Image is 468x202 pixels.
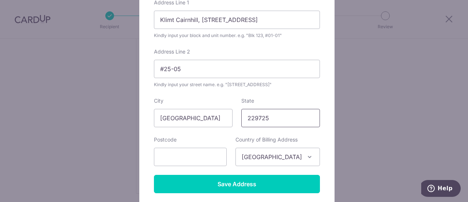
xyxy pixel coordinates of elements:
[154,81,320,88] div: Kindly input your street name. e.g. "[STREET_ADDRESS]"
[154,175,320,193] input: Save Address
[154,32,320,39] div: Kindly input your block and unit number. e.g. "Blk 123, #01-01"
[421,180,461,198] iframe: Opens a widget where you can find more information
[154,136,177,143] label: Postcode
[236,148,320,166] span: Singapore
[241,97,254,104] label: State
[235,148,320,166] span: Singapore
[154,48,190,55] label: Address Line 2
[235,136,298,143] label: Country of Billing Address
[154,97,163,104] label: City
